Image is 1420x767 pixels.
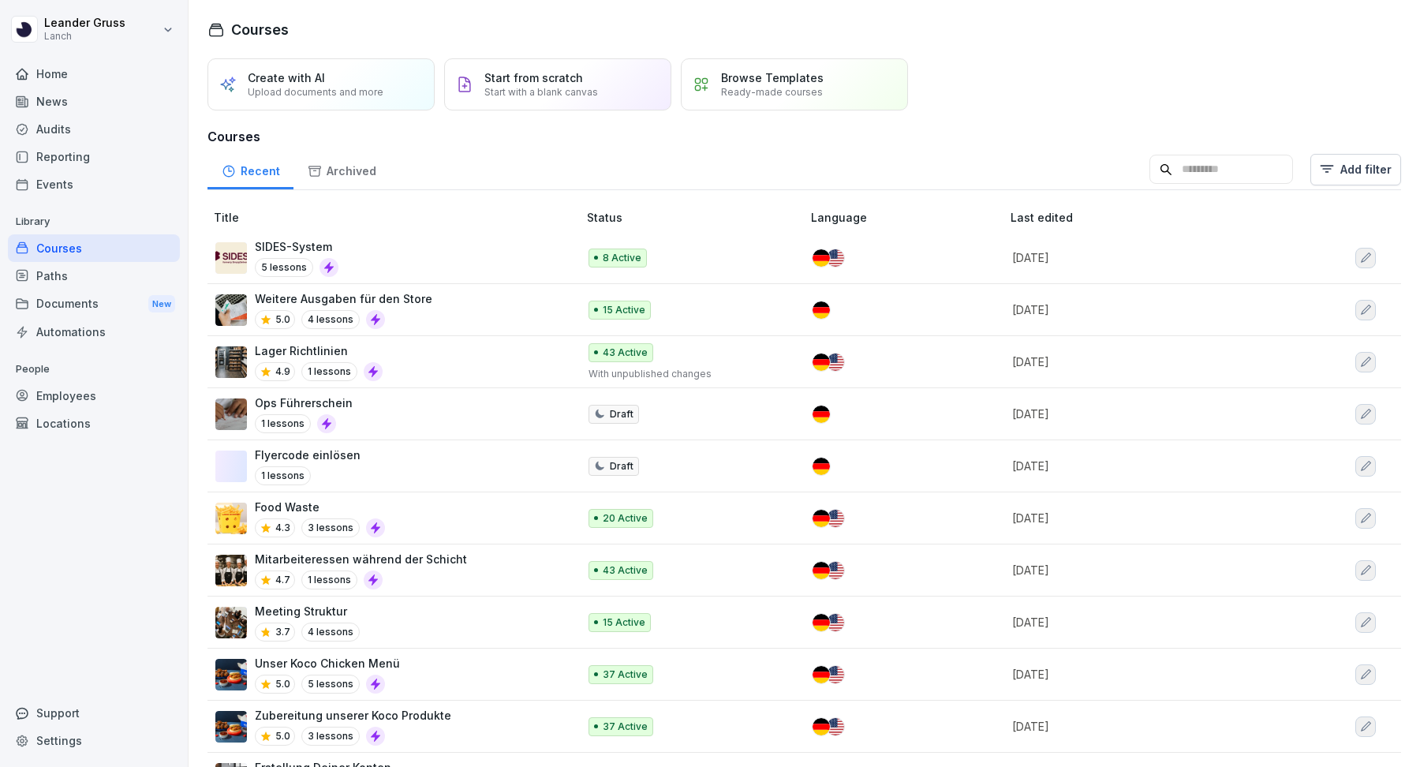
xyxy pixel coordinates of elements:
img: de.svg [813,666,830,683]
img: xjzuossoc1a89jeij0tv46pl.png [215,555,247,586]
p: 3 lessons [301,518,360,537]
p: Language [811,209,1004,226]
img: us.svg [827,354,844,371]
p: Draft [610,459,633,473]
img: s4v3pe1m8w78qfwb7xrncfnw.png [215,607,247,638]
p: 4.7 [275,573,290,587]
p: Flyercode einlösen [255,447,361,463]
img: mpfmley57t9j09lh7hbj74ms.png [215,398,247,430]
a: DocumentsNew [8,290,180,319]
img: de.svg [813,718,830,735]
img: urw3ytc7x1v5bfur977du01f.png [215,503,247,534]
p: 1 lessons [301,362,357,381]
p: 8 Active [603,251,641,265]
div: Support [8,699,180,727]
a: Audits [8,115,180,143]
p: Status [587,209,805,226]
img: g9g0z14z6r0gwnvoxvhir8sm.png [215,346,247,378]
p: Unser Koco Chicken Menü [255,655,400,672]
img: de.svg [813,562,830,579]
img: de.svg [813,614,830,631]
p: 3 lessons [301,727,360,746]
a: Settings [8,727,180,754]
p: 1 lessons [301,571,357,589]
p: People [8,357,180,382]
div: Locations [8,410,180,437]
p: [DATE] [1012,458,1282,474]
div: Paths [8,262,180,290]
a: Employees [8,382,180,410]
p: 43 Active [603,563,648,578]
p: 37 Active [603,720,648,734]
p: Meeting Struktur [255,603,360,619]
p: 4 lessons [301,623,360,642]
a: Automations [8,318,180,346]
p: 5.0 [275,312,290,327]
a: Courses [8,234,180,262]
p: 1 lessons [255,414,311,433]
p: 4.9 [275,365,290,379]
p: Upload documents and more [248,86,383,98]
img: de.svg [813,354,830,371]
p: 43 Active [603,346,648,360]
p: Start from scratch [484,71,583,84]
p: Create with AI [248,71,325,84]
a: Archived [293,149,390,189]
img: de.svg [813,510,830,527]
p: Weitere Ausgaben für den Store [255,290,432,307]
p: 15 Active [603,615,645,630]
img: us.svg [827,666,844,683]
p: Start with a blank canvas [484,86,598,98]
img: us.svg [827,614,844,631]
h3: Courses [207,127,1401,146]
p: [DATE] [1012,406,1282,422]
img: us.svg [827,562,844,579]
p: Lanch [44,31,125,42]
p: 5 lessons [301,675,360,694]
p: Library [8,209,180,234]
p: [DATE] [1012,354,1282,370]
p: Ops Führerschein [255,395,353,411]
img: us.svg [827,249,844,267]
h1: Courses [231,19,289,40]
p: 5.0 [275,677,290,691]
div: Events [8,170,180,198]
p: Lager Richtlinien [255,342,383,359]
p: 5 lessons [255,258,313,277]
img: de.svg [813,301,830,319]
p: Title [214,209,581,226]
p: Food Waste [255,499,385,515]
p: Mitarbeiteressen während der Schicht [255,551,467,567]
img: de.svg [813,406,830,423]
p: Leander Gruss [44,17,125,30]
div: New [148,295,175,313]
a: News [8,88,180,115]
img: lq22iihlx1gk089bhjtgswki.png [215,659,247,690]
a: Home [8,60,180,88]
p: 15 Active [603,303,645,317]
img: us.svg [827,718,844,735]
p: 3.7 [275,625,290,639]
img: us.svg [827,510,844,527]
img: gjjlzyzklkomauxnabzwgl4y.png [215,294,247,326]
p: 1 lessons [255,466,311,485]
p: [DATE] [1012,562,1282,578]
p: With unpublished changes [589,367,787,381]
p: Draft [610,407,633,421]
p: Zubereitung unserer Koco Produkte [255,707,451,724]
a: Reporting [8,143,180,170]
p: SIDES-System [255,238,338,255]
p: [DATE] [1012,718,1282,735]
p: [DATE] [1012,301,1282,318]
p: 37 Active [603,668,648,682]
img: de.svg [813,249,830,267]
p: 20 Active [603,511,648,526]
